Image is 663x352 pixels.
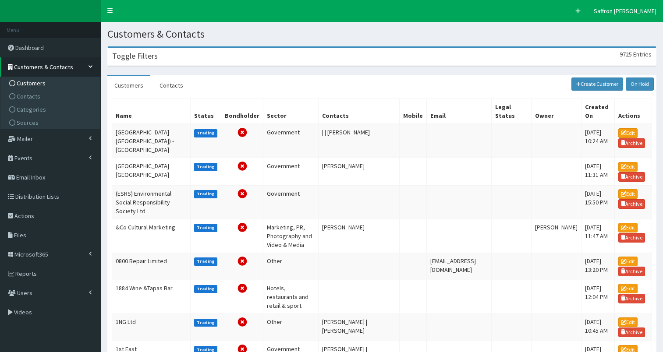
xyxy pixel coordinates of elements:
[618,172,645,182] a: Archive
[618,327,645,337] a: Archive
[3,90,100,103] a: Contacts
[194,190,218,198] label: Trading
[112,253,191,280] td: 0800 Repair Limited
[263,219,319,253] td: Marketing, PR, Photography and Video & Media
[618,138,645,148] a: Archive
[531,99,581,124] th: Owner
[400,99,427,124] th: Mobile
[263,185,319,219] td: Government
[531,219,581,253] td: [PERSON_NAME]
[194,257,218,265] label: Trading
[319,313,400,341] td: [PERSON_NAME] | [PERSON_NAME]
[618,128,638,138] a: Edit
[190,99,221,124] th: Status
[319,99,400,124] th: Contacts
[107,28,656,40] h1: Customers & Contacts
[194,319,218,327] label: Trading
[614,99,652,124] th: Actions
[3,103,100,116] a: Categories
[581,253,614,280] td: [DATE] 13:20 PM
[263,280,319,313] td: Hotels, restaurants and retail & sport
[14,250,48,258] span: Microsoft365
[112,280,191,313] td: 1884 Wine &Tapas Bar
[581,313,614,341] td: [DATE] 10:45 AM
[14,154,32,162] span: Events
[263,253,319,280] td: Other
[112,185,191,219] td: (ESRS) Environmental Social Responsibility Society Ltd
[3,77,100,90] a: Customers
[319,158,400,185] td: [PERSON_NAME]
[16,173,45,181] span: Email Inbox
[633,50,652,58] span: Entries
[17,92,40,100] span: Contacts
[581,280,614,313] td: [DATE] 12:04 PM
[491,99,531,124] th: Legal Status
[112,124,191,158] td: [GEOGRAPHIC_DATA] [GEOGRAPHIC_DATA]) - [GEOGRAPHIC_DATA]
[17,119,39,127] span: Sources
[594,7,656,15] span: Saffron [PERSON_NAME]
[618,162,638,172] a: Edit
[581,124,614,158] td: [DATE] 10:24 AM
[15,193,59,201] span: Distribution Lists
[618,257,638,266] a: Edit
[581,219,614,253] td: [DATE] 11:47 AM
[571,77,624,91] a: Create Customer
[618,294,645,303] a: Archive
[319,219,400,253] td: [PERSON_NAME]
[112,52,158,60] h3: Toggle Filters
[618,189,638,199] a: Edit
[581,99,614,124] th: Created On
[626,77,654,91] a: On Hold
[17,79,46,87] span: Customers
[263,99,319,124] th: Sector
[263,158,319,185] td: Government
[14,231,26,239] span: Files
[112,313,191,341] td: 1NG Ltd
[3,116,100,129] a: Sources
[427,253,492,280] td: [EMAIL_ADDRESS][DOMAIN_NAME]
[618,317,638,327] a: Edit
[618,233,645,243] a: Archive
[14,308,32,316] span: Videos
[15,44,44,52] span: Dashboard
[194,129,218,137] label: Trading
[581,185,614,219] td: [DATE] 15:50 PM
[14,63,73,71] span: Customers & Contacts
[107,76,150,95] a: Customers
[620,50,632,58] span: 9725
[17,289,32,297] span: Users
[17,135,33,143] span: Mailer
[221,99,263,124] th: Bondholder
[618,199,645,209] a: Archive
[152,76,190,95] a: Contacts
[263,313,319,341] td: Other
[427,99,492,124] th: Email
[15,270,37,278] span: Reports
[194,285,218,293] label: Trading
[194,224,218,232] label: Trading
[618,267,645,276] a: Archive
[618,284,638,293] a: Edit
[112,219,191,253] td: &Co Cultural Marketing
[319,124,400,158] td: | | [PERSON_NAME]
[17,106,46,113] span: Categories
[112,158,191,185] td: [GEOGRAPHIC_DATA] [GEOGRAPHIC_DATA]
[112,99,191,124] th: Name
[618,223,638,232] a: Edit
[263,124,319,158] td: Government
[14,212,34,220] span: Actions
[194,163,218,171] label: Trading
[581,158,614,185] td: [DATE] 11:31 AM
